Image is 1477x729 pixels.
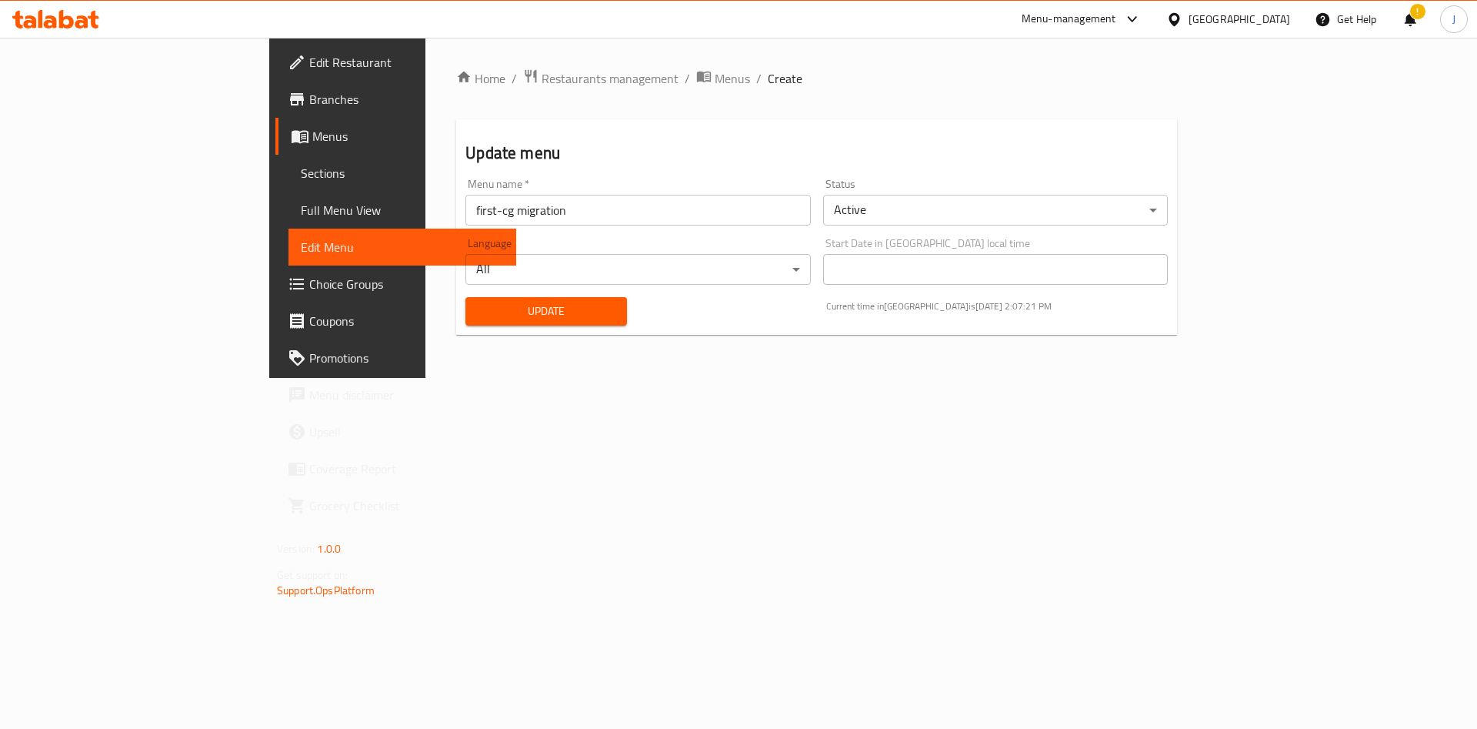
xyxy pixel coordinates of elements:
[275,266,516,303] a: Choice Groups
[288,229,516,266] a: Edit Menu
[542,69,678,88] span: Restaurants management
[478,302,615,321] span: Update
[277,580,375,600] a: Support.OpsPlatform
[309,275,504,293] span: Choice Groups
[756,69,762,88] li: /
[696,69,750,89] a: Menus
[1452,11,1455,28] span: J
[275,413,516,450] a: Upsell
[309,90,504,109] span: Branches
[309,386,504,404] span: Menu disclaimer
[523,69,678,89] a: Restaurants management
[301,238,504,256] span: Edit Menu
[309,423,504,441] span: Upsell
[768,69,802,88] span: Create
[823,195,1168,226] div: Active
[301,164,504,182] span: Sections
[309,349,504,367] span: Promotions
[309,460,504,478] span: Coverage Report
[465,297,627,326] button: Update
[277,565,348,585] span: Get support on:
[309,497,504,515] span: Grocery Checklist
[275,118,516,155] a: Menus
[309,53,504,72] span: Edit Restaurant
[465,254,810,285] div: All
[288,155,516,192] a: Sections
[715,69,750,88] span: Menus
[275,44,516,81] a: Edit Restaurant
[456,69,1177,89] nav: breadcrumb
[1189,11,1290,28] div: [GEOGRAPHIC_DATA]
[275,450,516,487] a: Coverage Report
[317,539,341,559] span: 1.0.0
[685,69,690,88] li: /
[275,339,516,376] a: Promotions
[309,312,504,330] span: Coupons
[826,299,1168,313] p: Current time in [GEOGRAPHIC_DATA] is [DATE] 2:07:21 PM
[288,192,516,229] a: Full Menu View
[275,487,516,524] a: Grocery Checklist
[301,201,504,219] span: Full Menu View
[312,127,504,145] span: Menus
[1022,10,1116,28] div: Menu-management
[277,539,315,559] span: Version:
[465,142,1168,165] h2: Update menu
[275,303,516,339] a: Coupons
[275,81,516,118] a: Branches
[465,195,810,226] input: Please enter Menu name
[275,376,516,413] a: Menu disclaimer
